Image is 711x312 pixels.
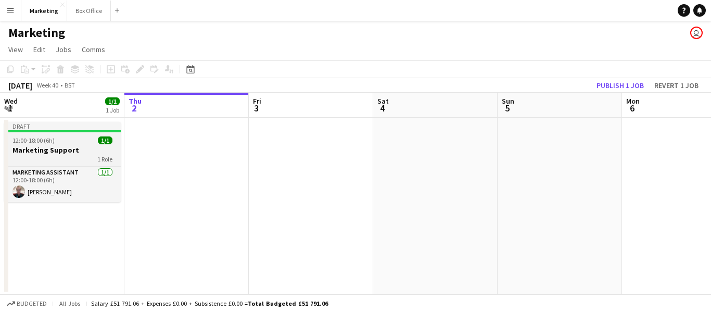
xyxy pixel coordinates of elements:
[33,45,45,54] span: Edit
[82,45,105,54] span: Comms
[377,96,389,106] span: Sat
[129,96,142,106] span: Thu
[4,43,27,56] a: View
[98,136,112,144] span: 1/1
[625,102,640,114] span: 6
[3,102,18,114] span: 1
[56,45,71,54] span: Jobs
[12,136,55,144] span: 12:00-18:00 (6h)
[17,300,47,307] span: Budgeted
[8,25,65,41] h1: Marketing
[78,43,109,56] a: Comms
[97,155,112,163] span: 1 Role
[626,96,640,106] span: Mon
[500,102,514,114] span: 5
[650,79,703,92] button: Revert 1 job
[253,96,261,106] span: Fri
[29,43,49,56] a: Edit
[248,299,328,307] span: Total Budgeted £51 791.06
[52,43,75,56] a: Jobs
[4,96,18,106] span: Wed
[67,1,111,21] button: Box Office
[376,102,389,114] span: 4
[91,299,328,307] div: Salary £51 791.06 + Expenses £0.00 + Subsistence £0.00 =
[502,96,514,106] span: Sun
[106,106,119,114] div: 1 Job
[105,97,120,105] span: 1/1
[690,27,703,39] app-user-avatar: Liveforce Marketing
[4,145,121,155] h3: Marketing Support
[4,122,121,130] div: Draft
[8,45,23,54] span: View
[5,298,48,309] button: Budgeted
[34,81,60,89] span: Week 40
[8,80,32,91] div: [DATE]
[4,167,121,202] app-card-role: Marketing Assistant1/112:00-18:00 (6h)[PERSON_NAME]
[251,102,261,114] span: 3
[127,102,142,114] span: 2
[65,81,75,89] div: BST
[21,1,67,21] button: Marketing
[4,122,121,202] app-job-card: Draft12:00-18:00 (6h)1/1Marketing Support1 RoleMarketing Assistant1/112:00-18:00 (6h)[PERSON_NAME]
[57,299,82,307] span: All jobs
[592,79,648,92] button: Publish 1 job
